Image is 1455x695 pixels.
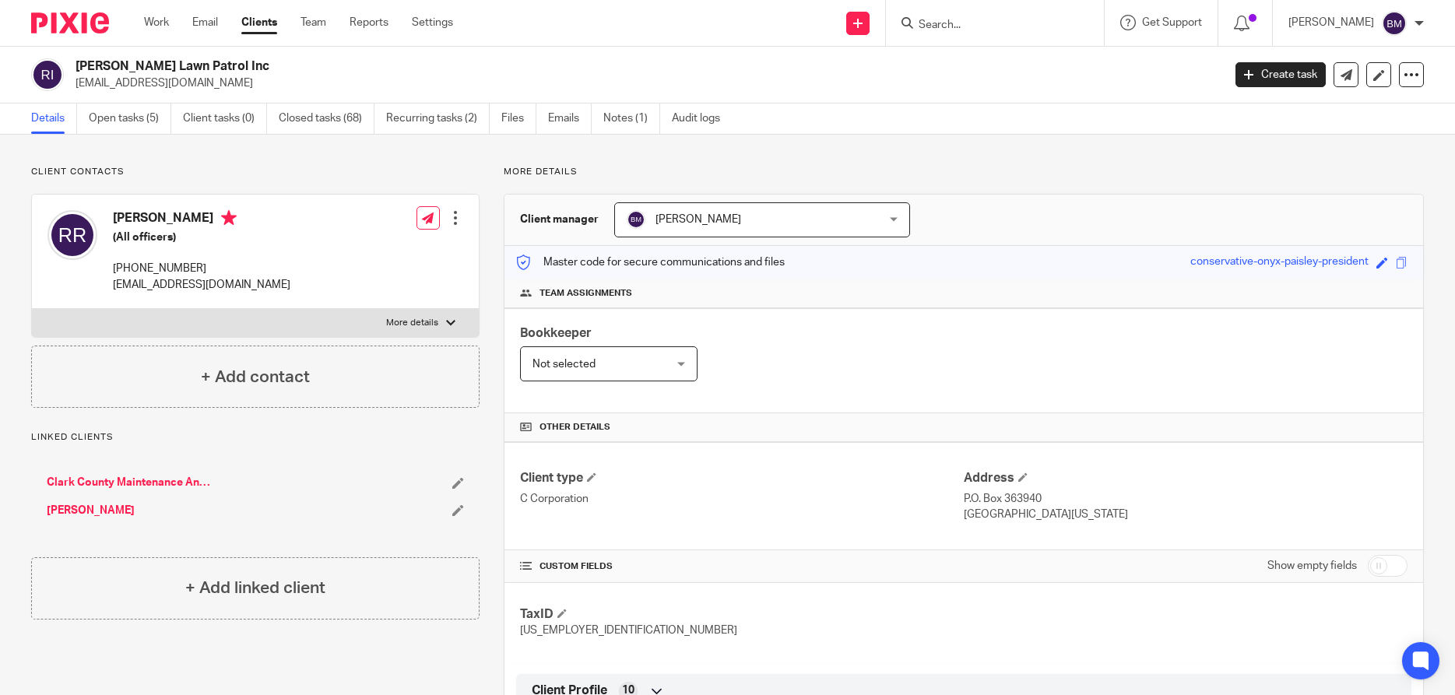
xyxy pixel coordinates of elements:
h2: [PERSON_NAME] Lawn Patrol Inc [76,58,985,75]
p: More details [504,166,1424,178]
div: conservative-onyx-paisley-president [1190,254,1369,272]
p: [PERSON_NAME] [1288,15,1374,30]
label: Show empty fields [1267,558,1357,574]
p: Master code for secure communications and files [516,254,785,270]
p: [GEOGRAPHIC_DATA][US_STATE] [964,507,1408,522]
a: Audit logs [672,104,732,134]
p: More details [386,317,438,329]
a: Settings [412,15,453,30]
span: [US_EMPLOYER_IDENTIFICATION_NUMBER] [520,625,737,636]
img: svg%3E [31,58,64,91]
a: Create task [1235,62,1326,87]
h3: Client manager [520,212,599,227]
i: Primary [221,210,237,226]
a: Work [144,15,169,30]
h4: TaxID [520,606,964,623]
h4: + Add contact [201,365,310,389]
img: svg%3E [47,210,97,260]
h5: (All officers) [113,230,290,245]
img: Pixie [31,12,109,33]
span: Not selected [532,359,596,370]
h4: Address [964,470,1408,486]
a: Clients [241,15,277,30]
h4: Client type [520,470,964,486]
p: C Corporation [520,491,964,507]
a: Email [192,15,218,30]
p: Linked clients [31,431,480,444]
img: svg%3E [627,210,645,229]
a: Recurring tasks (2) [386,104,490,134]
a: [PERSON_NAME] [47,503,135,518]
span: Team assignments [539,287,632,300]
h4: + Add linked client [185,576,325,600]
a: Closed tasks (68) [279,104,374,134]
a: Clark County Maintenance And Supplies Inc ([GEOGRAPHIC_DATA]) [47,475,213,490]
h4: [PERSON_NAME] [113,210,290,230]
p: [EMAIL_ADDRESS][DOMAIN_NAME] [76,75,1212,91]
span: [PERSON_NAME] [655,214,741,225]
img: svg%3E [1382,11,1407,36]
p: Client contacts [31,166,480,178]
a: Client tasks (0) [183,104,267,134]
a: Notes (1) [603,104,660,134]
p: [EMAIL_ADDRESS][DOMAIN_NAME] [113,277,290,293]
a: Files [501,104,536,134]
a: Emails [548,104,592,134]
a: Reports [350,15,388,30]
a: Open tasks (5) [89,104,171,134]
a: Details [31,104,77,134]
a: Team [300,15,326,30]
span: Get Support [1142,17,1202,28]
h4: CUSTOM FIELDS [520,560,964,573]
span: Other details [539,421,610,433]
input: Search [917,19,1057,33]
p: [PHONE_NUMBER] [113,261,290,276]
p: P.O. Box 363940 [964,491,1408,507]
span: Bookkeeper [520,327,592,339]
